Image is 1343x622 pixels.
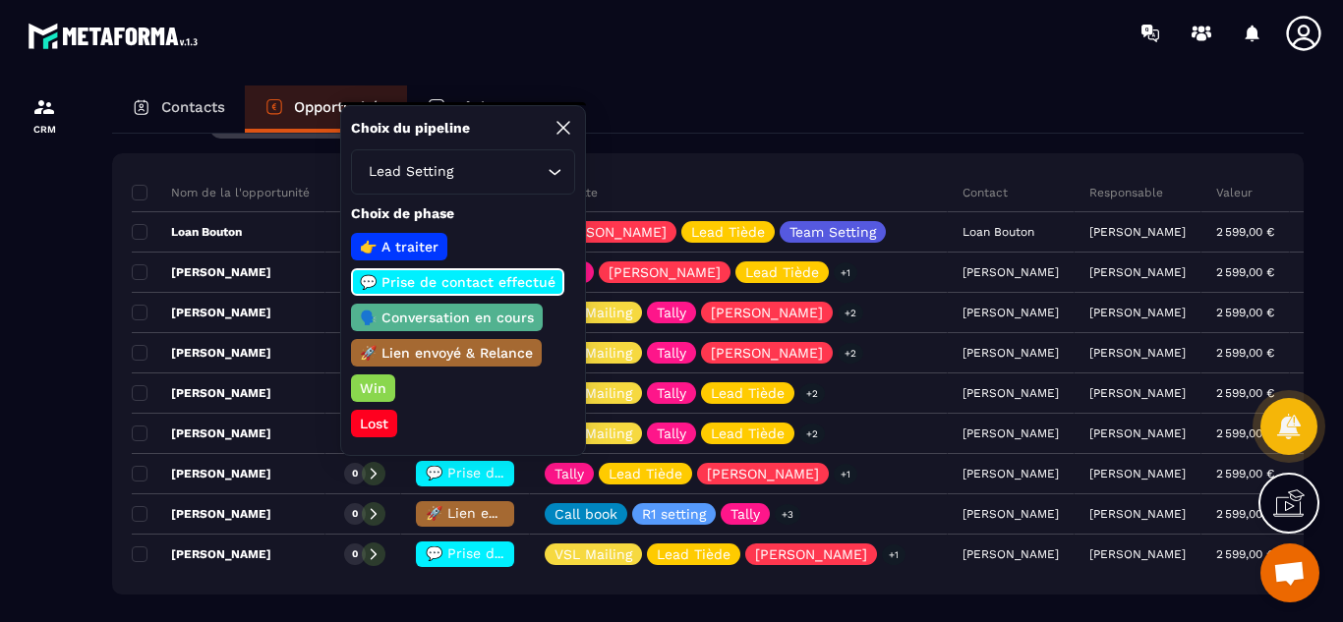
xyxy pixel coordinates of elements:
[691,225,765,239] p: Lead Tiède
[799,424,825,444] p: +2
[357,378,389,398] p: Win
[834,262,857,283] p: +1
[555,426,632,440] p: VSL Mailing
[1260,543,1319,602] div: Ouvrir le chat
[642,507,706,521] p: R1 setting
[457,161,543,183] input: Search for option
[711,386,785,400] p: Lead Tiède
[1216,386,1274,400] p: 2 599,00 €
[132,425,271,441] p: [PERSON_NAME]
[730,507,760,521] p: Tally
[1089,507,1186,521] p: [PERSON_NAME]
[351,149,575,195] div: Search for option
[1089,346,1186,360] p: [PERSON_NAME]
[555,547,632,561] p: VSL Mailing
[245,85,407,133] a: Opportunités
[657,386,686,400] p: Tally
[1089,426,1186,440] p: [PERSON_NAME]
[161,98,225,116] p: Contacts
[426,465,621,481] span: 💬 Prise de contact effectué
[1089,306,1186,319] p: [PERSON_NAME]
[407,85,526,133] a: Tâches
[456,98,506,116] p: Tâches
[1216,306,1274,319] p: 2 599,00 €
[1216,507,1274,521] p: 2 599,00 €
[711,426,785,440] p: Lead Tiède
[28,18,204,54] img: logo
[707,467,819,481] p: [PERSON_NAME]
[799,383,825,404] p: +2
[294,98,387,116] p: Opportunités
[755,547,867,561] p: [PERSON_NAME]
[352,547,358,561] p: 0
[1089,185,1163,200] p: Responsable
[357,343,536,363] p: 🚀 Lien envoyé & Relance
[132,224,242,240] p: Loan Bouton
[555,346,632,360] p: VSL Mailing
[112,85,245,133] a: Contacts
[1089,225,1186,239] p: [PERSON_NAME]
[132,305,271,320] p: [PERSON_NAME]
[555,225,667,239] p: [PERSON_NAME]
[1216,547,1274,561] p: 2 599,00 €
[882,544,905,565] p: +1
[1089,547,1186,561] p: [PERSON_NAME]
[711,306,823,319] p: [PERSON_NAME]
[838,303,863,323] p: +2
[711,346,823,360] p: [PERSON_NAME]
[357,414,391,433] p: Lost
[357,272,558,292] p: 💬 Prise de contact effectué
[132,466,271,481] p: [PERSON_NAME]
[609,467,682,481] p: Lead Tiède
[5,81,84,149] a: formationformationCRM
[555,306,632,319] p: VSL Mailing
[132,546,271,562] p: [PERSON_NAME]
[657,426,686,440] p: Tally
[351,119,470,138] p: Choix du pipeline
[657,346,686,360] p: Tally
[5,124,84,135] p: CRM
[555,386,632,400] p: VSL Mailing
[351,204,575,223] p: Choix de phase
[32,95,56,119] img: formation
[352,507,358,521] p: 0
[1216,225,1274,239] p: 2 599,00 €
[426,545,621,561] span: 💬 Prise de contact effectué
[775,504,800,525] p: +3
[657,547,730,561] p: Lead Tiède
[1216,346,1274,360] p: 2 599,00 €
[555,467,584,481] p: Tally
[745,265,819,279] p: Lead Tiède
[963,185,1008,200] p: Contact
[1089,467,1186,481] p: [PERSON_NAME]
[132,385,271,401] p: [PERSON_NAME]
[1216,426,1274,440] p: 2 599,00 €
[357,308,537,327] p: 🗣️ Conversation en cours
[555,507,617,521] p: Call book
[1089,265,1186,279] p: [PERSON_NAME]
[1216,185,1253,200] p: Valeur
[352,467,358,481] p: 0
[834,464,857,484] p: +1
[1216,265,1274,279] p: 2 599,00 €
[657,306,686,319] p: Tally
[132,185,310,200] p: Nom de la l'opportunité
[132,506,271,522] p: [PERSON_NAME]
[132,345,271,361] p: [PERSON_NAME]
[426,505,599,521] span: 🚀 Lien envoyé & Relance
[357,237,441,256] p: 👉 A traiter
[1216,467,1274,481] p: 2 599,00 €
[609,265,721,279] p: [PERSON_NAME]
[1089,386,1186,400] p: [PERSON_NAME]
[132,264,271,280] p: [PERSON_NAME]
[838,343,863,364] p: +2
[364,161,457,183] span: Lead Setting
[789,225,876,239] p: Team Setting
